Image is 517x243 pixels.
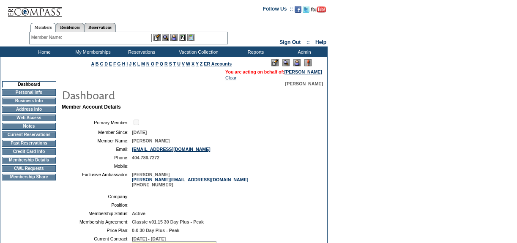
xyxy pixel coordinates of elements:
[315,39,326,45] a: Help
[311,6,326,13] img: Subscribe to our YouTube Channel
[56,23,84,32] a: Residences
[284,69,322,74] a: [PERSON_NAME]
[204,61,232,66] a: ER Accounts
[91,61,94,66] a: A
[109,61,112,66] a: E
[65,228,129,233] td: Price Plan:
[165,46,230,57] td: Vacation Collection
[30,23,56,32] a: Members
[62,104,121,110] b: Member Account Details
[177,61,181,66] a: U
[225,69,322,74] span: You are acting on behalf of:
[113,61,116,66] a: F
[2,165,56,172] td: CWL Requests
[126,61,128,66] a: I
[104,61,108,66] a: D
[146,61,150,66] a: N
[225,75,236,80] a: Clear
[117,61,120,66] a: G
[2,131,56,138] td: Current Reservations
[2,174,56,180] td: Membership Share
[141,61,145,66] a: M
[65,172,129,187] td: Exclusive Ambassador:
[122,61,126,66] a: H
[132,219,204,224] span: Classic v01.15 30 Day Plus - Peak
[84,23,116,32] a: Reservations
[133,61,136,66] a: K
[196,61,199,66] a: Y
[191,61,194,66] a: X
[2,81,56,87] td: Dashboard
[96,61,99,66] a: B
[65,118,129,126] td: Primary Member:
[116,46,165,57] td: Reservations
[31,34,64,41] div: Member Name:
[2,115,56,121] td: Web Access
[65,202,129,208] td: Position:
[162,34,169,41] img: View
[132,155,159,160] span: 404.786.7272
[65,147,129,152] td: Email:
[170,34,178,41] img: Impersonate
[2,140,56,147] td: Past Reservations
[65,194,129,199] td: Company:
[132,177,248,182] a: [PERSON_NAME][EMAIL_ADDRESS][DOMAIN_NAME]
[2,157,56,164] td: Membership Details
[295,6,301,13] img: Become our fan on Facebook
[279,46,328,57] td: Admin
[132,172,248,187] span: [PERSON_NAME] [PHONE_NUMBER]
[279,39,301,45] a: Sign Out
[271,59,279,66] img: Edit Mode
[61,86,230,103] img: pgTtlDashboard.gif
[182,61,185,66] a: V
[132,138,170,143] span: [PERSON_NAME]
[2,123,56,130] td: Notes
[285,81,323,86] span: [PERSON_NAME]
[304,59,312,66] img: Log Concern/Member Elevation
[65,211,129,216] td: Membership Status:
[65,138,129,143] td: Member Name:
[19,46,68,57] td: Home
[303,8,309,14] a: Follow us on Twitter
[2,89,56,96] td: Personal Info
[65,219,129,224] td: Membership Agreement:
[2,106,56,113] td: Address Info
[295,8,301,14] a: Become our fan on Facebook
[200,61,203,66] a: Z
[65,155,129,160] td: Phone:
[311,8,326,14] a: Subscribe to our YouTube Channel
[282,59,290,66] img: View Mode
[293,59,301,66] img: Impersonate
[153,34,161,41] img: b_edit.gif
[156,61,159,66] a: P
[132,228,180,233] span: 0-0 30 Day Plus - Peak
[263,5,293,15] td: Follow Us ::
[2,98,56,104] td: Business Info
[306,39,310,45] span: ::
[230,46,279,57] td: Reports
[68,46,116,57] td: My Memberships
[132,147,211,152] a: [EMAIL_ADDRESS][DOMAIN_NAME]
[129,61,131,66] a: J
[132,130,147,135] span: [DATE]
[132,236,166,241] span: [DATE] - [DATE]
[132,211,145,216] span: Active
[303,6,309,13] img: Follow us on Twitter
[2,148,56,155] td: Credit Card Info
[65,164,129,169] td: Mobile:
[173,61,176,66] a: T
[169,61,172,66] a: S
[179,34,186,41] img: Reservations
[100,61,103,66] a: C
[186,61,190,66] a: W
[65,130,129,135] td: Member Since:
[187,34,194,41] img: b_calculator.gif
[151,61,154,66] a: O
[137,61,140,66] a: L
[164,61,168,66] a: R
[160,61,163,66] a: Q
